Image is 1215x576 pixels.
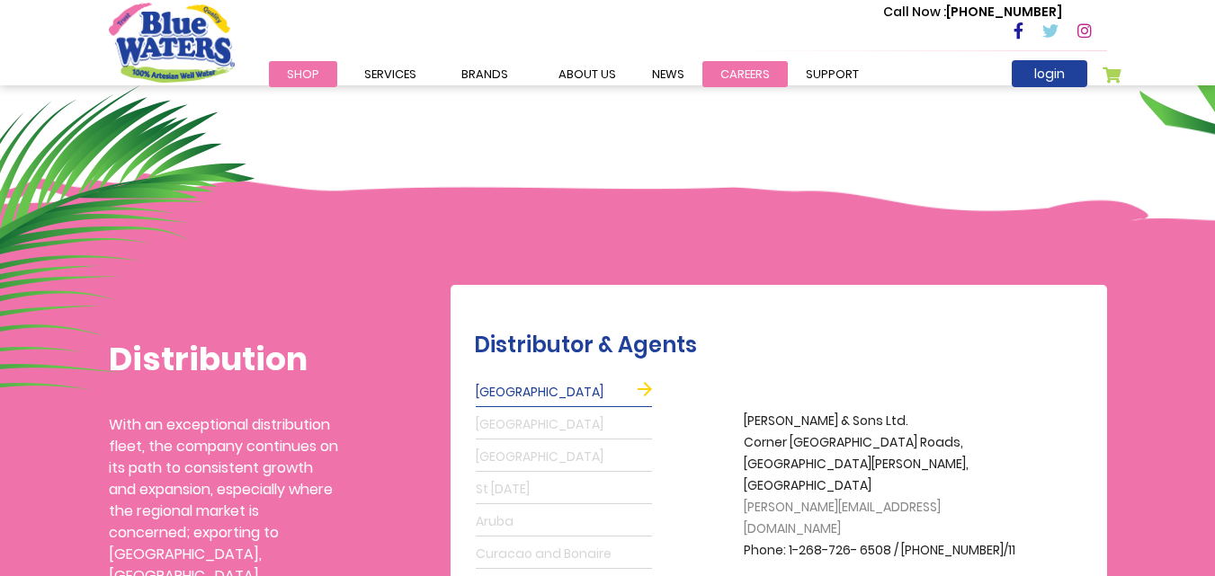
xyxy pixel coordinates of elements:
span: [PERSON_NAME][EMAIL_ADDRESS][DOMAIN_NAME] [744,498,941,537]
span: Shop [287,66,319,83]
p: [PERSON_NAME] & Sons Ltd. Corner [GEOGRAPHIC_DATA] Roads, [GEOGRAPHIC_DATA][PERSON_NAME], [GEOGRA... [744,411,1032,562]
a: careers [702,61,788,87]
a: [GEOGRAPHIC_DATA] [476,378,652,407]
span: Call Now : [883,3,946,21]
span: Services [364,66,416,83]
a: St [DATE] [476,475,652,504]
a: Curacao and Bonaire [476,540,652,569]
a: [GEOGRAPHIC_DATA] [476,411,652,439]
h1: Distribution [109,340,338,378]
a: support [788,61,877,87]
h2: Distributor & Agents [474,332,1098,359]
a: store logo [109,3,235,82]
span: Brands [461,66,508,83]
a: Aruba [476,508,652,536]
a: News [634,61,702,87]
a: about us [540,61,634,87]
a: [GEOGRAPHIC_DATA] [476,443,652,472]
a: login [1012,60,1087,87]
p: [PHONE_NUMBER] [883,3,1062,22]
